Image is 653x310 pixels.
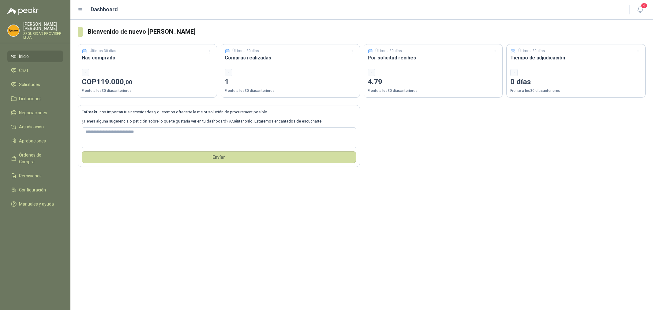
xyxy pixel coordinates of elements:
span: Inicio [19,53,29,60]
span: Aprobaciones [19,138,46,144]
h3: Tiempo de adjudicación [510,54,642,62]
h3: Por solicitud recibes [368,54,499,62]
p: Frente a los 30 días anteriores [82,88,213,94]
a: Aprobaciones [7,135,63,147]
p: 1 [225,76,356,88]
p: 0 días [510,76,642,88]
img: Logo peakr [7,7,39,15]
p: Frente a los 30 días anteriores [368,88,499,94]
b: Peakr [86,110,98,114]
p: Frente a los 30 días anteriores [225,88,356,94]
h3: Compras realizadas [225,54,356,62]
span: 119.000 [96,77,132,86]
img: Company Logo [8,25,19,36]
p: [PERSON_NAME] [PERSON_NAME] [23,22,63,31]
span: Chat [19,67,28,74]
a: Adjudicación [7,121,63,133]
div: - [225,69,232,76]
p: Últimos 30 días [232,48,259,54]
div: - [82,69,89,76]
a: Licitaciones [7,93,63,104]
span: ,00 [124,79,132,86]
a: Órdenes de Compra [7,149,63,168]
p: Frente a los 30 días anteriores [510,88,642,94]
span: Configuración [19,187,46,193]
span: Adjudicación [19,123,44,130]
a: Chat [7,65,63,76]
span: Órdenes de Compra [19,152,57,165]
p: 4.79 [368,76,499,88]
p: ¿Tienes alguna sugerencia o petición sobre lo que te gustaría ver en tu dashboard? ¡Cuéntanoslo! ... [82,118,356,124]
a: Solicitudes [7,79,63,90]
a: Negociaciones [7,107,63,119]
a: Remisiones [7,170,63,182]
span: Licitaciones [19,95,42,102]
span: Solicitudes [19,81,40,88]
a: Inicio [7,51,63,62]
span: Remisiones [19,172,42,179]
span: Manuales y ayuda [19,201,54,207]
h3: Bienvenido de nuevo [PERSON_NAME] [88,27,646,36]
h1: Dashboard [91,5,118,14]
a: Manuales y ayuda [7,198,63,210]
div: - [368,69,375,76]
p: Últimos 30 días [518,48,545,54]
p: Últimos 30 días [90,48,116,54]
h3: Has comprado [82,54,213,62]
span: Negociaciones [19,109,47,116]
p: En , nos importan tus necesidades y queremos ofrecerte la mejor solución de procurement posible. [82,109,356,115]
p: COP [82,76,213,88]
button: Envíar [82,151,356,163]
p: Últimos 30 días [375,48,402,54]
p: SEGURIDAD PROVISER LTDA [23,32,63,39]
button: 4 [635,4,646,15]
div: - [510,69,518,76]
a: Configuración [7,184,63,196]
span: 4 [641,3,647,9]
